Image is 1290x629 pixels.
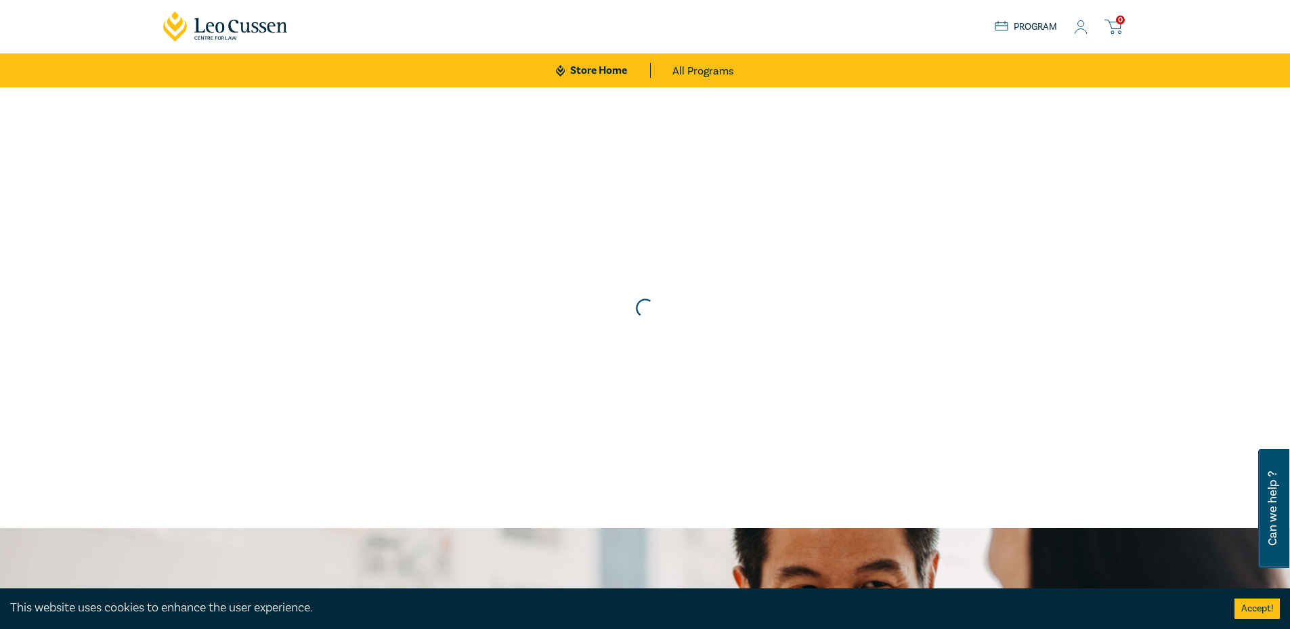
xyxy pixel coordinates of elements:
span: 0 [1116,16,1125,24]
button: Accept cookies [1234,599,1280,619]
a: Store Home [556,63,650,78]
span: Can we help ? [1266,457,1279,560]
a: All Programs [672,53,734,87]
a: Program [995,20,1058,35]
div: This website uses cookies to enhance the user experience. [10,599,1214,617]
